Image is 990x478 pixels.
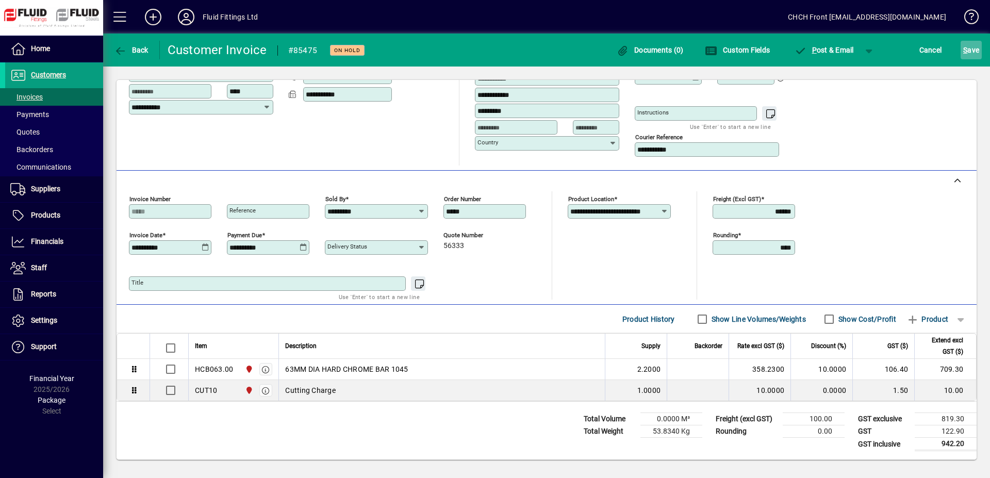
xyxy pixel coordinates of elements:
[5,106,103,123] a: Payments
[242,364,254,375] span: FLUID FITTINGS CHRISTCHURCH
[5,36,103,62] a: Home
[10,145,53,154] span: Backorders
[5,123,103,141] a: Quotes
[921,335,963,357] span: Extend excl GST ($)
[195,385,217,395] div: CUT10
[242,385,254,396] span: FLUID FITTINGS CHRISTCHURCH
[789,41,859,59] button: Post & Email
[131,279,143,286] mat-label: Title
[579,425,640,438] td: Total Weight
[31,290,56,298] span: Reports
[919,42,942,58] span: Cancel
[444,195,481,203] mat-label: Order number
[711,425,783,438] td: Rounding
[713,195,761,203] mat-label: Freight (excl GST)
[285,340,317,352] span: Description
[963,46,967,54] span: S
[5,88,103,106] a: Invoices
[640,413,702,425] td: 0.0000 M³
[31,316,57,324] span: Settings
[690,121,771,133] mat-hint: Use 'Enter' to start a new line
[915,413,977,425] td: 819.30
[31,71,66,79] span: Customers
[114,46,148,54] span: Back
[168,42,267,58] div: Customer Invoice
[31,237,63,245] span: Financials
[229,207,256,214] mat-label: Reference
[915,438,977,451] td: 942.20
[641,340,661,352] span: Supply
[137,8,170,26] button: Add
[622,311,675,327] span: Product History
[788,9,946,25] div: CHCH Front [EMAIL_ADDRESS][DOMAIN_NAME]
[203,9,258,25] div: Fluid Fittings Ltd
[568,195,614,203] mat-label: Product location
[29,374,74,383] span: Financial Year
[914,359,976,380] td: 709.30
[790,359,852,380] td: 10.0000
[640,425,702,438] td: 53.8340 Kg
[853,438,915,451] td: GST inclusive
[853,413,915,425] td: GST exclusive
[852,359,914,380] td: 106.40
[887,340,908,352] span: GST ($)
[170,8,203,26] button: Profile
[705,46,770,54] span: Custom Fields
[5,255,103,281] a: Staff
[906,311,948,327] span: Product
[129,195,171,203] mat-label: Invoice number
[285,385,336,395] span: Cutting Charge
[10,93,43,101] span: Invoices
[327,243,367,250] mat-label: Delivery status
[811,340,846,352] span: Discount (%)
[853,425,915,438] td: GST
[695,340,722,352] span: Backorder
[637,364,661,374] span: 2.2000
[901,310,953,328] button: Product
[614,41,686,59] button: Documents (0)
[227,232,262,239] mat-label: Payment due
[709,314,806,324] label: Show Line Volumes/Weights
[702,41,772,59] button: Custom Fields
[5,176,103,202] a: Suppliers
[38,396,65,404] span: Package
[5,141,103,158] a: Backorders
[31,185,60,193] span: Suppliers
[579,413,640,425] td: Total Volume
[334,47,360,54] span: On hold
[10,110,49,119] span: Payments
[5,282,103,307] a: Reports
[794,46,854,54] span: ost & Email
[31,342,57,351] span: Support
[195,340,207,352] span: Item
[783,413,845,425] td: 100.00
[31,44,50,53] span: Home
[5,334,103,360] a: Support
[443,232,505,239] span: Quote number
[836,314,896,324] label: Show Cost/Profit
[617,46,684,54] span: Documents (0)
[31,211,60,219] span: Products
[914,380,976,401] td: 10.00
[285,364,408,374] span: 63MM DIA HARD CHROME BAR 1045
[737,340,784,352] span: Rate excl GST ($)
[618,310,679,328] button: Product History
[812,46,817,54] span: P
[5,308,103,334] a: Settings
[963,42,979,58] span: ave
[783,425,845,438] td: 0.00
[961,41,982,59] button: Save
[852,380,914,401] td: 1.50
[31,263,47,272] span: Staff
[735,364,784,374] div: 358.2300
[10,128,40,136] span: Quotes
[790,380,852,401] td: 0.0000
[339,291,420,303] mat-hint: Use 'Enter' to start a new line
[443,242,464,250] span: 56333
[713,232,738,239] mat-label: Rounding
[325,195,345,203] mat-label: Sold by
[5,158,103,176] a: Communications
[10,163,71,171] span: Communications
[5,229,103,255] a: Financials
[129,232,162,239] mat-label: Invoice date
